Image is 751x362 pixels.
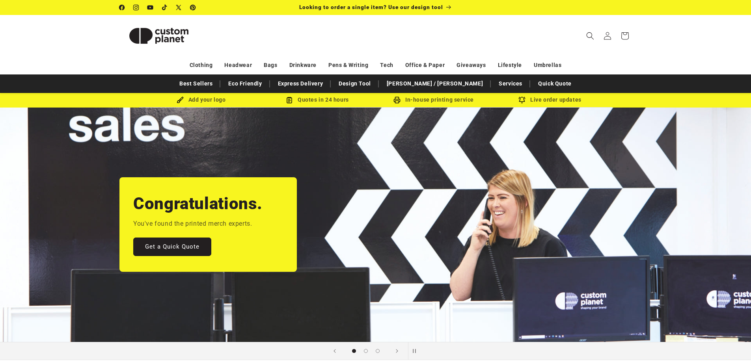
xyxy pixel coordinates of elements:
img: Order Updates Icon [286,97,293,104]
a: Eco Friendly [224,77,266,91]
h2: Congratulations. [133,193,263,214]
div: Add your logo [143,95,259,105]
button: Previous slide [326,342,343,360]
a: Headwear [224,58,252,72]
div: In-house printing service [376,95,492,105]
div: Quotes in 24 hours [259,95,376,105]
a: Pens & Writing [328,58,368,72]
a: Services [495,77,526,91]
iframe: Chat Widget [712,324,751,362]
p: You've found the printed merch experts. [133,218,252,230]
a: Clothing [190,58,213,72]
span: Looking to order a single item? Use our design tool [299,4,443,10]
a: Quick Quote [534,77,576,91]
a: [PERSON_NAME] / [PERSON_NAME] [383,77,487,91]
a: Express Delivery [274,77,327,91]
button: Load slide 1 of 3 [348,345,360,357]
img: In-house printing [393,97,401,104]
a: Tech [380,58,393,72]
a: Drinkware [289,58,317,72]
a: Design Tool [335,77,375,91]
a: Best Sellers [175,77,216,91]
button: Pause slideshow [408,342,425,360]
img: Order updates [518,97,526,104]
a: Giveaways [457,58,486,72]
img: Brush Icon [177,97,184,104]
a: Get a Quick Quote [133,238,211,256]
button: Load slide 2 of 3 [360,345,372,357]
div: Live order updates [492,95,608,105]
a: Bags [264,58,277,72]
a: Custom Planet [116,15,201,56]
button: Load slide 3 of 3 [372,345,384,357]
a: Office & Paper [405,58,445,72]
summary: Search [581,27,599,45]
button: Next slide [388,342,406,360]
a: Lifestyle [498,58,522,72]
a: Umbrellas [534,58,561,72]
img: Custom Planet [119,18,198,54]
